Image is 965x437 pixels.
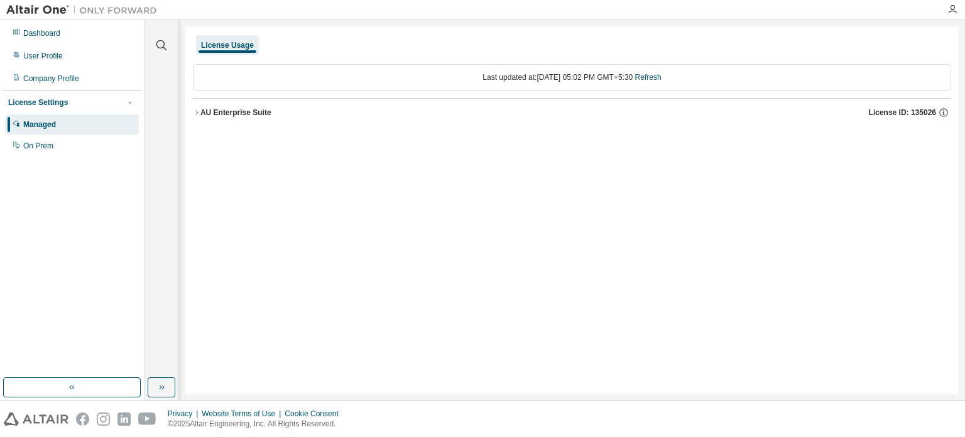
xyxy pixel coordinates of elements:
[23,51,63,61] div: User Profile
[4,412,68,426] img: altair_logo.svg
[6,4,163,16] img: Altair One
[138,412,156,426] img: youtube.svg
[76,412,89,426] img: facebook.svg
[200,108,271,118] div: AU Enterprise Suite
[23,141,53,151] div: On Prem
[23,119,56,130] div: Managed
[23,74,79,84] div: Company Profile
[23,28,60,38] div: Dashboard
[193,99,951,126] button: AU Enterprise SuiteLicense ID: 135026
[635,73,662,82] a: Refresh
[168,409,202,419] div: Privacy
[285,409,346,419] div: Cookie Consent
[869,108,936,118] span: License ID: 135026
[117,412,131,426] img: linkedin.svg
[168,419,346,429] p: © 2025 Altair Engineering, Inc. All Rights Reserved.
[8,97,68,108] div: License Settings
[202,409,285,419] div: Website Terms of Use
[201,40,254,50] div: License Usage
[97,412,110,426] img: instagram.svg
[193,64,951,91] div: Last updated at: [DATE] 05:02 PM GMT+5:30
